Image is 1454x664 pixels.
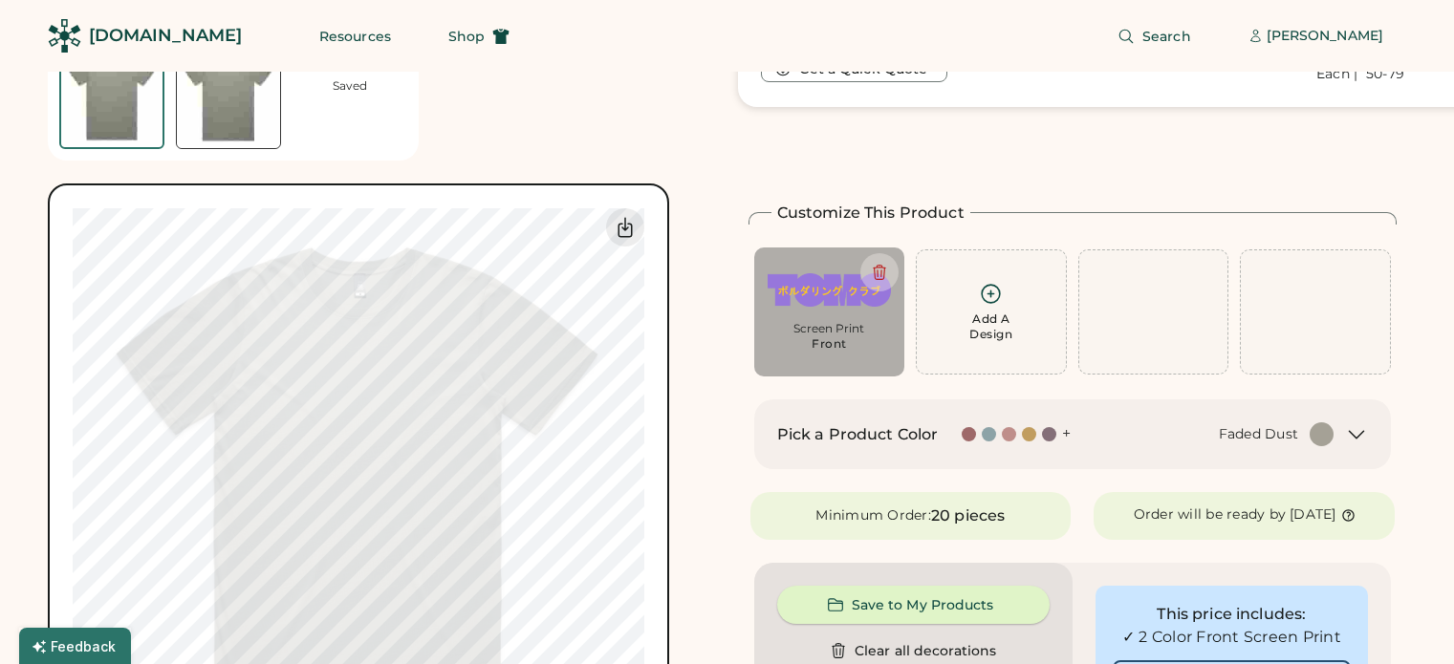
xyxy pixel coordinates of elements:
div: This price includes: [1113,603,1351,626]
div: Each | 50-79 [1316,65,1404,84]
div: [DOMAIN_NAME] [89,24,242,48]
h2: Customize This Product [777,202,965,225]
img: AS Colour 5065 Faded Dust Front Thumbnail [61,46,163,147]
button: Resources [296,17,414,55]
img: Rendered Logo - Screens [48,19,81,53]
div: 20 pieces [931,504,1005,527]
div: Front [812,336,847,352]
div: Faded Dust [1219,425,1299,444]
div: ✓ 2 Color Front Screen Print [1113,626,1351,649]
div: [PERSON_NAME] [1267,27,1383,46]
div: + [1062,423,1071,444]
span: Search [1142,30,1191,43]
div: Download Front Mockup [606,208,644,246]
button: Search [1095,17,1214,55]
img: AS Colour 5065 Faded Dust Back Thumbnail [177,45,280,148]
button: Delete this decoration. [860,253,899,291]
img: Merch 5 - Purple and Yellow - Logo.png [768,261,892,319]
h2: Pick a Product Color [777,423,939,446]
iframe: Front Chat [1363,578,1445,660]
div: [DATE] [1290,505,1336,525]
div: Add A Design [969,311,1012,342]
span: Shop [448,30,485,43]
div: Saved [333,78,367,94]
div: Screen Print [768,321,892,336]
button: Shop [425,17,532,55]
button: Save to My Products [777,586,1050,624]
div: Order will be ready by [1134,505,1287,525]
div: Minimum Order: [815,506,931,525]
